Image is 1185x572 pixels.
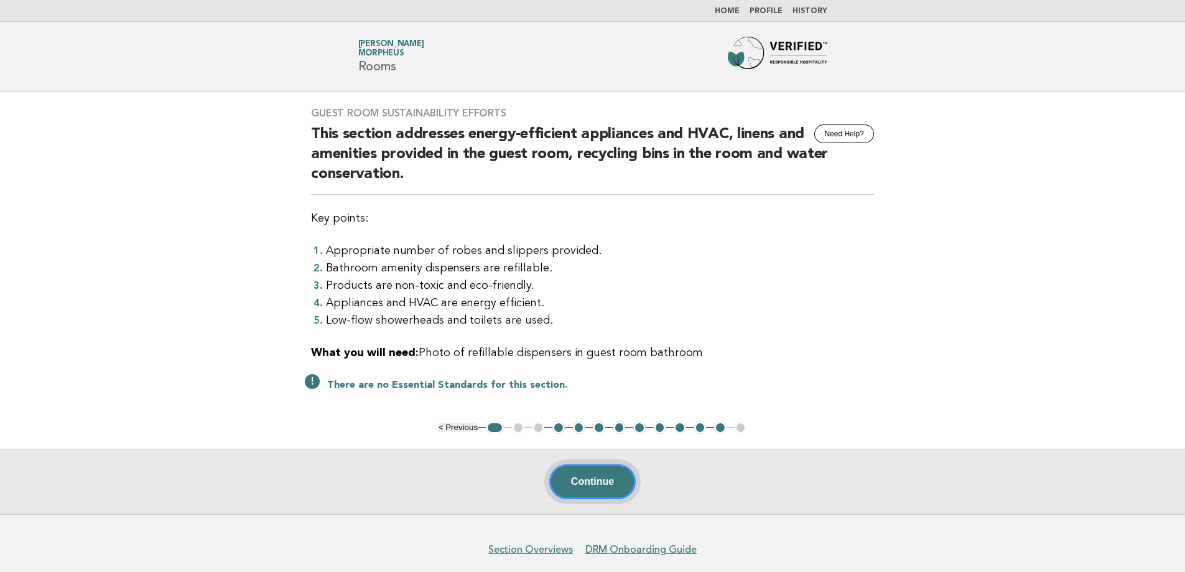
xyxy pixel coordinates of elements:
li: Products are non-toxic and eco-friendly. [326,277,874,294]
a: [PERSON_NAME]Morpheus [358,40,424,57]
li: Bathroom amenity dispensers are refillable. [326,260,874,277]
button: 8 [633,421,646,434]
a: Profile [750,7,783,15]
a: Home [715,7,740,15]
li: Low-flow showerheads and toilets are used. [326,312,874,329]
button: Need Help? [814,124,873,143]
strong: There are no Essential Standards for this section. [327,380,567,390]
h3: Guest Room Sustainability Efforts [311,107,874,120]
a: Section Overviews [488,543,573,556]
a: History [792,7,827,15]
button: 5 [573,421,585,434]
h1: Rooms [358,40,424,73]
button: 12 [714,421,727,434]
img: Forbes Travel Guide [728,37,827,77]
button: 1 [486,421,504,434]
a: DRM Onboarding Guide [585,543,697,556]
p: Key points: [311,210,874,227]
span: Morpheus [358,50,404,58]
p: Photo of refillable dispensers in guest room bathroom [311,344,874,362]
strong: What you will need: [311,347,419,359]
button: 10 [674,421,686,434]
button: 9 [654,421,666,434]
button: 7 [613,421,626,434]
li: Appliances and HVAC are energy efficient. [326,294,874,312]
button: < Previous [439,423,478,432]
button: 6 [593,421,605,434]
button: 4 [552,421,565,434]
button: 11 [694,421,707,434]
h2: This section addresses energy-efficient appliances and HVAC, linens and amenities provided in the... [311,124,874,195]
button: Continue [549,464,636,499]
li: Appropriate number of robes and slippers provided. [326,242,874,260]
